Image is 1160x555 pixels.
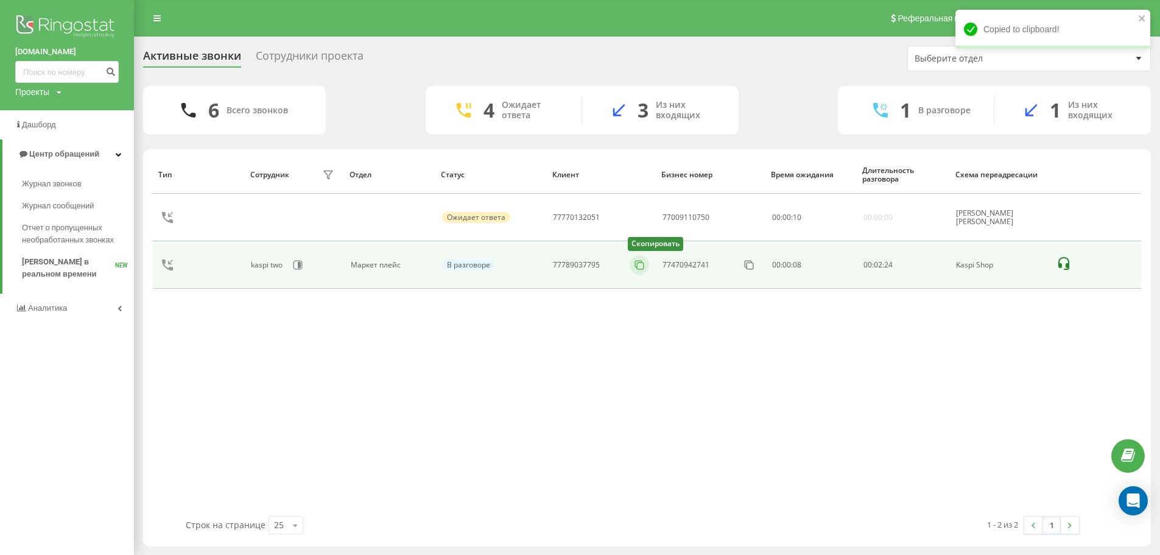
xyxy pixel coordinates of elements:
[661,171,759,179] div: Бизнес номер
[274,519,284,531] div: 25
[987,518,1018,531] div: 1 - 2 из 2
[663,213,709,222] div: 77009110750
[186,519,265,531] span: Строк на странице
[22,256,115,280] span: [PERSON_NAME] в реальном времени
[250,171,289,179] div: Сотрудник
[502,100,563,121] div: Ожидает ответа
[22,251,134,285] a: [PERSON_NAME] в реальном времениNEW
[900,99,911,122] div: 1
[441,171,541,179] div: Статус
[1050,99,1061,122] div: 1
[771,171,851,179] div: Время ожидания
[1042,517,1061,534] a: 1
[915,54,1060,64] div: Выберите отдел
[553,213,600,222] div: 77770132051
[351,261,429,269] div: Маркет плейс
[863,261,893,269] div: : :
[143,49,241,68] div: Активные звонки
[442,260,495,270] div: В разговоре
[22,217,134,251] a: Отчет о пропущенных необработанных звонках
[552,171,650,179] div: Клиент
[884,260,893,270] span: 24
[15,86,49,98] div: Проекты
[638,99,649,122] div: 3
[15,61,119,83] input: Поиск по номеру
[772,212,781,222] span: 00
[918,105,971,116] div: В разговоре
[863,260,872,270] span: 00
[898,13,997,23] span: Реферальная программа
[251,261,286,269] div: kaspi two
[29,149,99,158] span: Центр обращений
[256,49,364,68] div: Сотрудники проекта
[22,120,56,129] span: Дашборд
[1138,13,1147,25] button: close
[862,166,944,184] div: Длительность разговора
[772,261,850,269] div: 00:00:08
[442,212,510,223] div: Ожидает ответа
[22,222,128,246] span: Отчет о пропущенных необработанных звонках
[782,212,791,222] span: 00
[956,209,1043,227] div: [PERSON_NAME] [PERSON_NAME]
[1119,486,1148,515] div: Open Intercom Messenger
[28,303,67,313] span: Аналитика
[628,237,683,251] div: Скопировать
[208,99,219,122] div: 6
[553,261,600,269] div: 77789037795
[1068,100,1133,121] div: Из них входящих
[483,99,494,122] div: 4
[22,200,94,212] span: Журнал сообщений
[15,46,119,58] a: [DOMAIN_NAME]
[955,10,1150,49] div: Copied to clipboard!
[22,195,134,217] a: Журнал сообщений
[350,171,429,179] div: Отдел
[656,100,720,121] div: Из них входящих
[22,178,82,190] span: Журнал звонков
[158,171,238,179] div: Тип
[15,12,119,43] img: Ringostat logo
[956,261,1043,269] div: Kaspi Shop
[772,213,801,222] div: : :
[793,212,801,222] span: 10
[227,105,288,116] div: Всего звонков
[663,261,709,269] div: 77470942741
[2,140,134,169] a: Центр обращений
[22,173,134,195] a: Журнал звонков
[874,260,882,270] span: 02
[955,171,1044,179] div: Схема переадресации
[863,213,893,222] div: 00:00:00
